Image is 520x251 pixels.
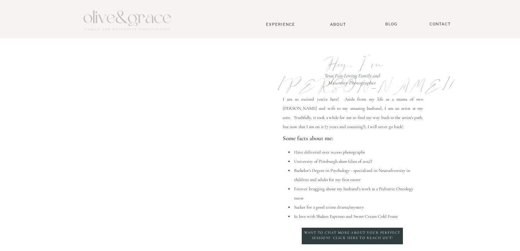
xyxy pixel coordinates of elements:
[294,166,423,184] li: Bachelor's Degree in Psychology - specialized in Neurodiversity in children and adults for my fir...
[327,22,349,26] a: About
[294,157,423,166] li: University of Pittsburgh alum (class of 2012!)
[257,22,304,27] a: Experience
[304,230,401,243] a: Want to chat more about your perffect session? Click here to reach out!
[294,184,423,203] li: Forever bragging about my husband's work as a Pediatric Oncology nurse
[294,212,423,221] li: In love with Shaken Espresso and Sweet Cream Cold Foam
[283,132,424,144] p: Some facts about me:
[426,22,454,27] a: Contact
[283,95,423,131] p: I am so excited you're here! Aside from my life as a mama of two [PERSON_NAME] and wife to my ama...
[294,203,423,212] li: Sucker for a good crime drama/mystery
[276,53,430,76] p: Hey, I'm [PERSON_NAME]!
[294,148,423,157] li: Have delivered over 10,000 photographs
[382,22,400,27] a: BLOG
